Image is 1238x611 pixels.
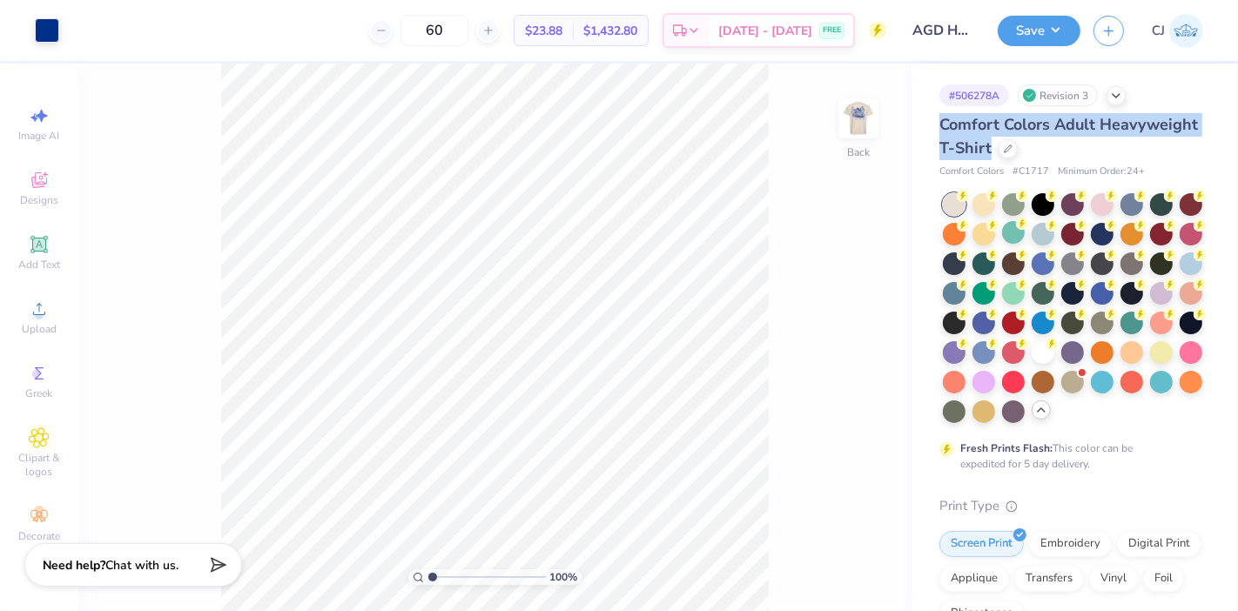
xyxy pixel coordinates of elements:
[525,22,562,40] span: $23.88
[18,258,60,272] span: Add Text
[1152,14,1203,48] a: CJ
[939,531,1024,557] div: Screen Print
[9,451,70,479] span: Clipart & logos
[583,22,637,40] span: $1,432.80
[550,569,578,585] span: 100 %
[960,441,1053,455] strong: Fresh Prints Flash:
[1152,21,1165,41] span: CJ
[400,15,468,46] input: – –
[1117,531,1201,557] div: Digital Print
[960,440,1174,472] div: This color can be expedited for 5 day delivery.
[18,529,60,543] span: Decorate
[847,144,870,160] div: Back
[939,164,1004,179] span: Comfort Colors
[1014,566,1084,592] div: Transfers
[22,322,57,336] span: Upload
[20,193,58,207] span: Designs
[1089,566,1138,592] div: Vinyl
[105,557,178,574] span: Chat with us.
[939,114,1198,158] span: Comfort Colors Adult Heavyweight T-Shirt
[939,84,1009,106] div: # 506278A
[841,101,876,136] img: Back
[19,129,60,143] span: Image AI
[939,496,1203,516] div: Print Type
[998,16,1080,46] button: Save
[1169,14,1203,48] img: Carljude Jashper Liwanag
[1013,164,1049,179] span: # C1717
[26,386,53,400] span: Greek
[1058,164,1145,179] span: Minimum Order: 24 +
[718,22,812,40] span: [DATE] - [DATE]
[823,24,841,37] span: FREE
[1018,84,1098,106] div: Revision 3
[43,557,105,574] strong: Need help?
[899,13,985,48] input: Untitled Design
[1143,566,1184,592] div: Foil
[939,566,1009,592] div: Applique
[1029,531,1112,557] div: Embroidery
